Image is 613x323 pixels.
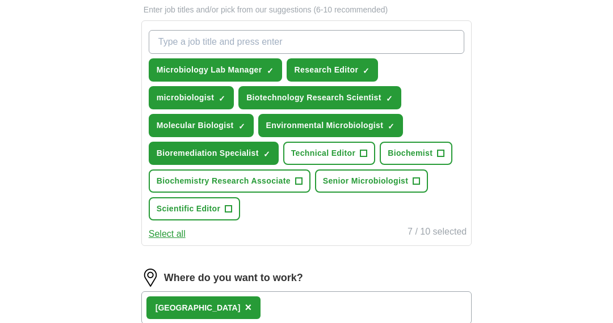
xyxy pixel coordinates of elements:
[157,203,221,215] span: Scientific Editor
[149,58,282,82] button: Microbiology Lab Manager✓
[266,120,384,131] span: Environmental Microbiologist
[245,299,251,316] button: ×
[156,302,241,314] div: [GEOGRAPHIC_DATA]
[380,142,452,165] button: Biochemist
[246,92,381,104] span: Biotechnology Research Scientist
[388,147,433,159] span: Biochemist
[315,169,428,193] button: Senior Microbiologist
[408,225,467,241] div: 7 / 10 selected
[388,122,394,131] span: ✓
[267,66,274,75] span: ✓
[258,114,404,137] button: Environmental Microbiologist✓
[149,30,464,54] input: Type a job title and press enter
[238,86,401,109] button: Biotechnology Research Scientist✓
[363,66,370,75] span: ✓
[157,120,234,131] span: Molecular Biologist
[295,64,359,76] span: Research Editor
[149,142,279,165] button: Bioremediation Specialist✓
[157,175,291,187] span: Biochemistry Research Associate
[149,227,186,241] button: Select all
[323,175,408,187] span: Senior Microbiologist
[157,92,214,104] span: microbiologist
[287,58,379,82] button: Research Editor✓
[149,86,234,109] button: microbiologist✓
[245,301,251,313] span: ×
[238,122,245,131] span: ✓
[164,270,303,286] label: Where do you want to work?
[149,114,254,137] button: Molecular Biologist✓
[141,269,159,287] img: location.png
[149,197,241,220] button: Scientific Editor
[157,147,259,159] span: Bioremediation Specialist
[291,147,355,159] span: Technical Editor
[149,169,310,193] button: Biochemistry Research Associate
[219,94,225,103] span: ✓
[283,142,375,165] button: Technical Editor
[263,150,270,159] span: ✓
[157,64,262,76] span: Microbiology Lab Manager
[386,94,393,103] span: ✓
[141,4,472,16] p: Enter job titles and/or pick from our suggestions (6-10 recommended)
